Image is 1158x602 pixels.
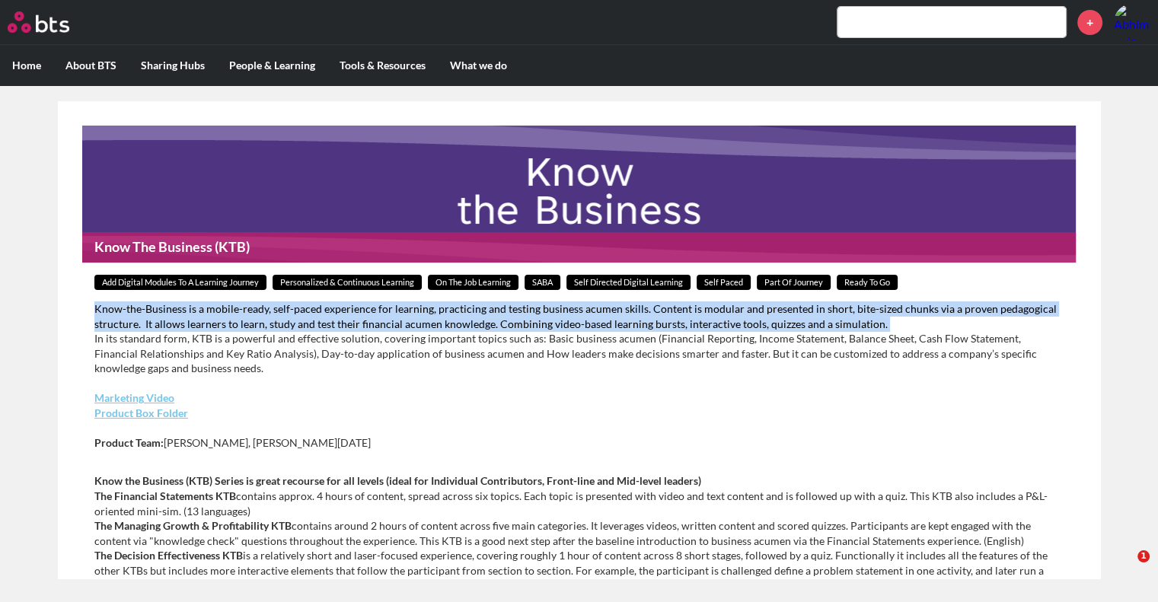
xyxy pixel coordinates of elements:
[1114,4,1150,40] a: Profile
[697,275,751,291] span: Self paced
[94,549,243,562] strong: The Decision Effectiveness KTB
[94,473,1064,593] p: contains approx. 4 hours of content, spread across six topics. Each topic is presented with video...
[94,435,1064,451] p: [PERSON_NAME], [PERSON_NAME][DATE]
[8,11,97,33] a: Go home
[217,46,327,85] label: People & Learning
[1114,4,1150,40] img: Abhimanu Raja
[1077,10,1102,35] a: +
[82,232,1076,262] h1: Know The Business (KTB)
[8,11,69,33] img: BTS Logo
[327,46,438,85] label: Tools & Resources
[94,474,701,487] strong: Know the Business (KTB) Series is great recourse for all levels (ideal for Individual Contributor...
[566,275,691,291] span: Self Directed Digital Learning
[837,275,898,291] span: Ready to go
[53,46,129,85] label: About BTS
[94,301,1064,376] p: Know-the-Business is a mobile-ready, self-paced experience for learning, practicing and testing b...
[94,275,266,291] span: Add Digital Modules to a Learning Journey
[94,489,236,502] strong: The Financial Statements KTB
[129,46,217,85] label: Sharing Hubs
[273,275,422,291] span: Personalized & Continuous Learning
[757,275,831,291] span: Part of Journey
[94,406,188,419] a: Product Box Folder
[525,275,560,291] span: SABA
[438,46,519,85] label: What we do
[94,436,164,449] strong: Product Team:
[94,391,174,404] a: Marketing Video
[1137,550,1150,562] span: 1
[94,519,292,532] strong: The Managing Growth & Profitability KTB
[428,275,518,291] span: On The Job Learning
[1106,550,1143,587] iframe: Intercom live chat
